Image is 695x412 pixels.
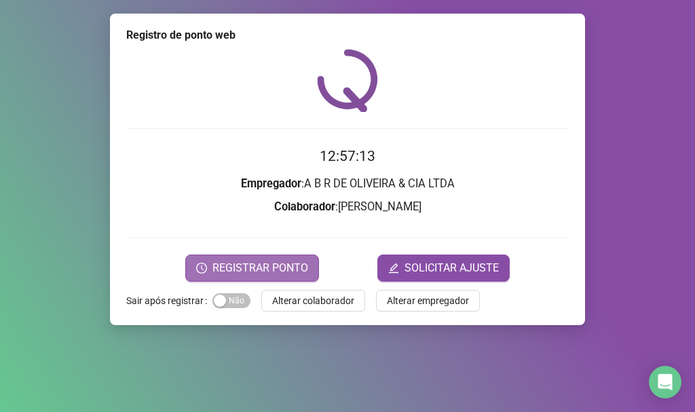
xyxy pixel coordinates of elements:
h3: : A B R DE OLIVEIRA & CIA LTDA [126,175,569,193]
button: Alterar empregador [376,290,480,312]
label: Sair após registrar [126,290,212,312]
strong: Colaborador [274,200,335,213]
time: 12:57:13 [320,148,375,164]
span: Alterar empregador [387,293,469,308]
h3: : [PERSON_NAME] [126,198,569,216]
img: QRPoint [317,49,378,112]
button: editSOLICITAR AJUSTE [377,255,510,282]
div: Registro de ponto web [126,27,569,43]
button: Alterar colaborador [261,290,365,312]
span: Alterar colaborador [272,293,354,308]
strong: Empregador [241,177,301,190]
button: REGISTRAR PONTO [185,255,319,282]
span: clock-circle [196,263,207,274]
span: edit [388,263,399,274]
div: Open Intercom Messenger [649,366,681,398]
span: SOLICITAR AJUSTE [405,260,499,276]
span: REGISTRAR PONTO [212,260,308,276]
